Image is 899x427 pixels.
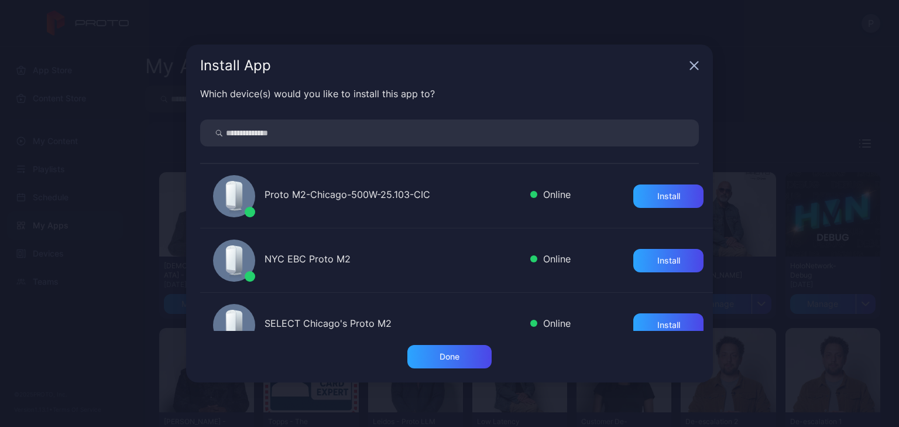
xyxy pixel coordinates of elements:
button: Install [633,249,704,272]
div: Install [657,192,680,201]
div: Proto M2-Chicago-500W-25.103-CIC [265,187,521,204]
div: Which device(s) would you like to install this app to? [200,87,699,101]
div: Install [657,320,680,330]
div: Online [530,316,571,333]
div: Online [530,252,571,269]
button: Install [633,185,704,208]
div: Install App [200,59,685,73]
div: SELECT Chicago's Proto M2 [265,316,521,333]
button: Done [407,345,492,368]
div: NYC EBC Proto M2 [265,252,521,269]
div: Done [440,352,459,361]
div: Install [657,256,680,265]
div: Online [530,187,571,204]
button: Install [633,313,704,337]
